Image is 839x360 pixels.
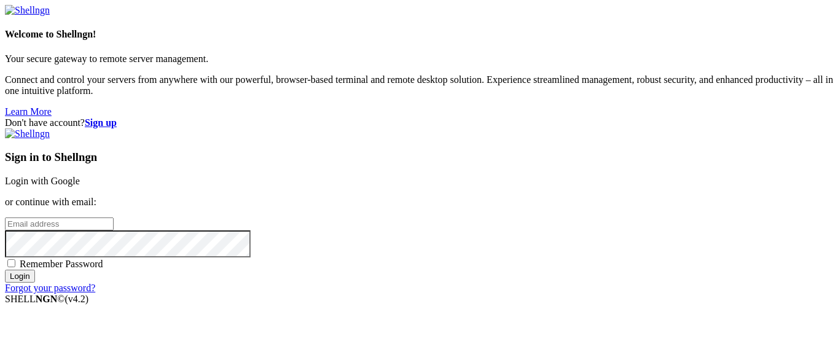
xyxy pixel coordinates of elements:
div: Don't have account? [5,117,834,128]
a: Learn More [5,106,52,117]
img: Shellngn [5,128,50,139]
span: SHELL © [5,294,88,304]
h4: Welcome to Shellngn! [5,29,834,40]
input: Login [5,270,35,283]
a: Sign up [85,117,117,128]
span: 4.2.0 [65,294,89,304]
input: Email address [5,217,114,230]
span: Remember Password [20,259,103,269]
img: Shellngn [5,5,50,16]
p: Your secure gateway to remote server management. [5,53,834,65]
p: Connect and control your servers from anywhere with our powerful, browser-based terminal and remo... [5,74,834,96]
a: Login with Google [5,176,80,186]
a: Forgot your password? [5,283,95,293]
p: or continue with email: [5,197,834,208]
input: Remember Password [7,259,15,267]
b: NGN [36,294,58,304]
h3: Sign in to Shellngn [5,151,834,164]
